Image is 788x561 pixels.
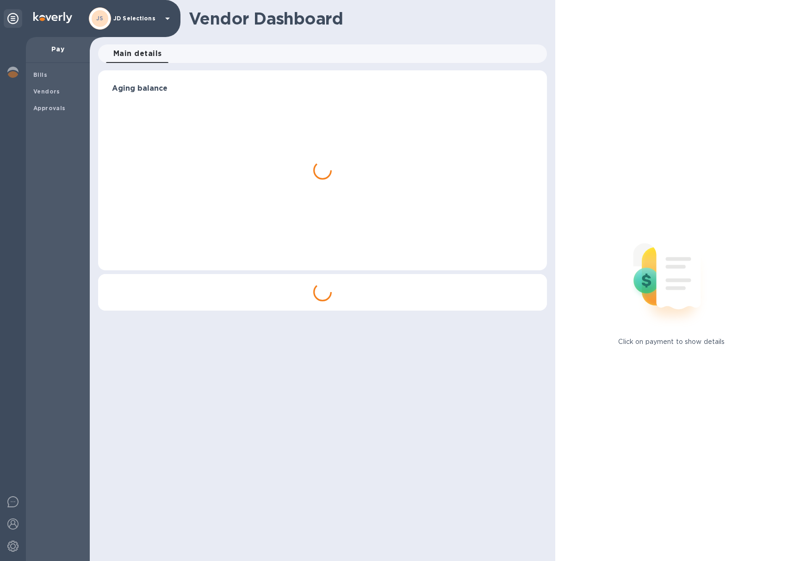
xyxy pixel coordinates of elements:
[4,9,22,28] div: Unpin categories
[33,105,66,112] b: Approvals
[618,337,725,347] p: Click on payment to show details
[112,84,533,93] h3: Aging balance
[113,15,160,22] p: JD Selections
[33,12,72,23] img: Logo
[189,9,540,28] h1: Vendor Dashboard
[33,44,82,54] p: Pay
[33,88,60,95] b: Vendors
[33,71,47,78] b: Bills
[113,47,162,60] span: Main details
[96,15,104,22] b: JS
